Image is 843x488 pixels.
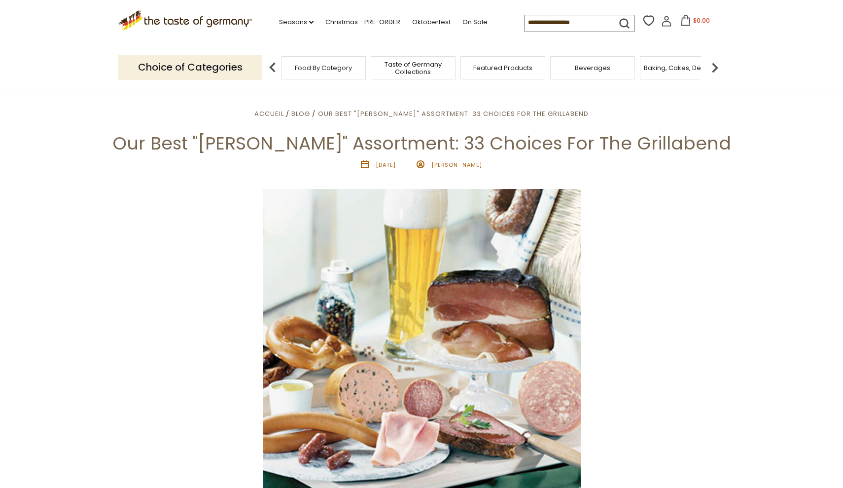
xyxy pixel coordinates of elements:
[575,64,610,72] a: Beverages
[118,55,262,79] p: Choice of Categories
[295,64,352,72] a: Food By Category
[473,64,532,72] a: Featured Products
[263,58,282,77] img: previous arrow
[693,16,710,25] span: $0.00
[291,109,310,118] a: Blog
[705,58,725,77] img: next arrow
[462,17,488,28] a: On Sale
[412,17,451,28] a: Oktoberfest
[325,17,400,28] a: Christmas - PRE-ORDER
[254,109,284,118] a: Accueil
[31,132,812,154] h1: Our Best "[PERSON_NAME]" Assortment: 33 Choices For The Grillabend
[279,17,314,28] a: Seasons
[374,61,453,75] a: Taste of Germany Collections
[644,64,720,72] a: Baking, Cakes, Desserts
[431,161,483,169] span: [PERSON_NAME]
[318,109,589,118] a: Our Best "[PERSON_NAME]" Assortment: 33 Choices For The Grillabend
[376,161,396,169] time: [DATE]
[674,15,716,30] button: $0.00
